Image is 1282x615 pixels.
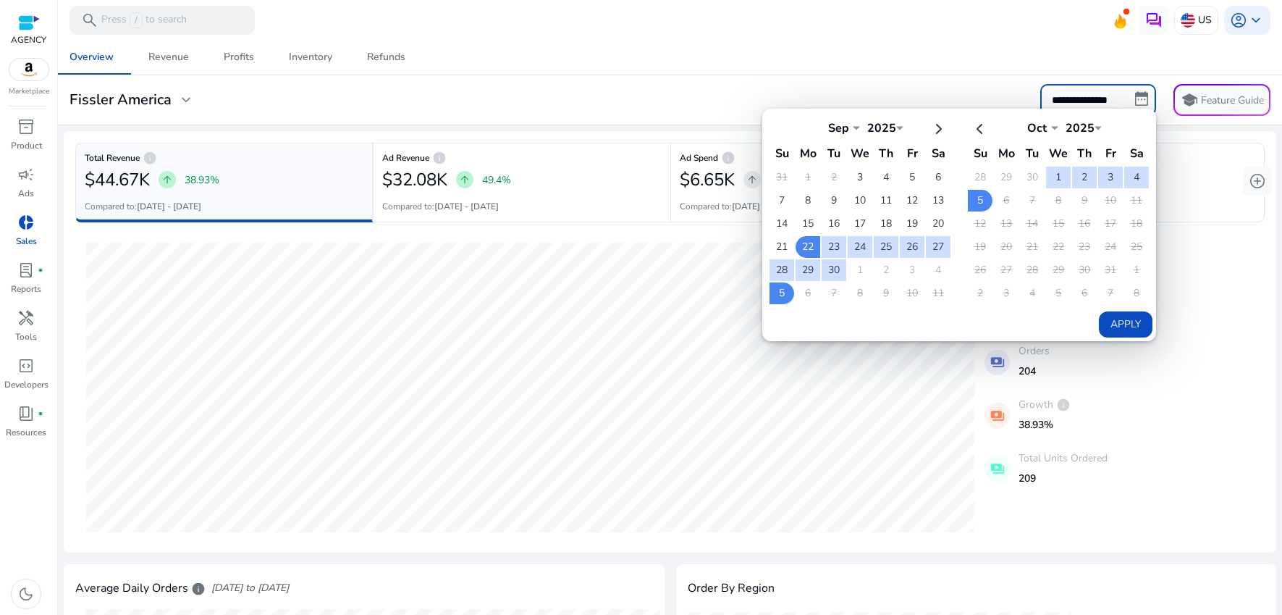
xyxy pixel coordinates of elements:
p: Press to search [101,12,187,28]
h6: Total Revenue [85,156,363,159]
div: Profits [224,52,254,62]
h2: $6.65K [680,170,735,191]
span: add_circle [1249,172,1266,190]
span: arrow_upward [161,174,173,185]
p: 38.93% [185,172,219,188]
span: info [1056,398,1071,412]
mat-icon: payments [984,403,1010,428]
h4: Order By Region [688,582,775,595]
p: AGENCY [11,33,46,46]
span: info [432,151,447,165]
p: US [1198,7,1212,33]
p: Resources [6,426,46,439]
h4: Average Daily Orders [75,582,206,596]
p: Orders [1019,343,1050,359]
span: inventory_2 [17,118,35,135]
p: Compared to: [382,200,499,213]
div: 2025 [1058,120,1102,136]
mat-icon: payments [984,350,1010,375]
span: account_circle [1230,12,1247,29]
div: Refunds [367,52,405,62]
span: dark_mode [17,585,35,603]
div: Inventory [289,52,332,62]
p: Tools [15,330,37,343]
p: Compared to: [85,200,201,213]
span: code_blocks [17,357,35,375]
b: [DATE] - [DATE] [434,201,499,212]
span: info [143,151,157,165]
span: search [81,12,98,29]
span: book_4 [17,405,35,422]
span: info [721,151,735,165]
span: [DATE] to [DATE] [211,581,289,595]
p: 49.4% [482,172,511,188]
img: us.svg [1181,13,1195,28]
div: Sep [817,120,860,136]
p: 209 [1019,471,1108,486]
button: add_circle [1243,167,1272,196]
img: amazon.svg [9,59,49,80]
span: arrow_upward [459,174,471,185]
button: schoolFeature Guide [1173,84,1270,116]
span: info [191,582,206,596]
p: Ads [18,187,34,200]
span: / [130,12,143,28]
h2: $44.67K [85,170,150,191]
b: [DATE] - [DATE] [732,201,796,212]
div: Revenue [148,52,189,62]
h6: Ad Revenue [382,156,662,159]
span: arrow_upward [746,174,758,185]
p: Compared to: [680,200,796,213]
mat-icon: payments [984,456,1010,482]
div: Oct [1015,120,1058,136]
p: Sales [16,235,37,248]
h6: Ad Spend [680,156,959,159]
p: Marketplace [9,86,49,97]
p: Product [11,139,42,152]
span: campaign [17,166,35,183]
span: fiber_manual_record [38,411,43,417]
p: Developers [4,378,49,391]
span: lab_profile [17,262,35,279]
p: 38.93% [1019,417,1071,432]
span: school [1181,91,1198,109]
p: 204 [1019,364,1050,379]
button: Apply [1099,311,1152,338]
h3: Fissler America [69,91,172,109]
span: expand_more [177,91,195,109]
p: Growth [1019,397,1071,412]
div: Overview [69,52,114,62]
span: handyman [17,309,35,327]
p: Reports [11,283,41,296]
span: fiber_manual_record [38,267,43,273]
p: Total Units Ordered [1019,451,1108,466]
p: Feature Guide [1201,93,1264,108]
span: keyboard_arrow_down [1247,12,1265,29]
b: [DATE] - [DATE] [137,201,201,212]
h2: $32.08K [382,170,447,191]
div: 2025 [860,120,903,136]
span: donut_small [17,214,35,231]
